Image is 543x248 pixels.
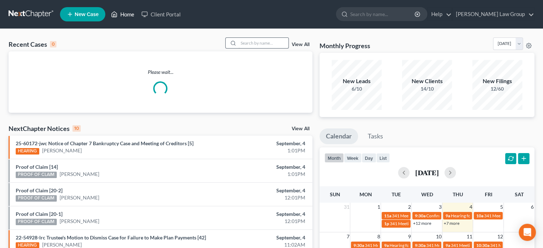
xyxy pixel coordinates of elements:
span: 9a [445,213,450,218]
a: View All [292,126,310,131]
span: 1 [376,203,381,211]
a: 25-60172-jwc Notice of Chapter 7 Bankruptcy Case and Meeting of Creditors [5] [16,140,193,146]
span: 341 Meeting for [PERSON_NAME] [426,243,490,248]
span: 31 [343,203,350,211]
a: [PERSON_NAME] [42,147,82,154]
span: 5 [499,203,503,211]
div: NextChapter Notices [9,124,81,133]
a: Tasks [361,128,389,144]
span: 9a [384,243,388,248]
button: day [362,153,376,163]
div: September, 4 [213,163,305,171]
div: PROOF OF CLAIM [16,172,57,178]
div: 1:01PM [213,147,305,154]
div: PROOF OF CLAIM [16,219,57,225]
span: Wed [421,191,433,197]
span: 341 Meeting for [PERSON_NAME] & [PERSON_NAME] [364,243,467,248]
span: 11a [384,213,391,218]
button: week [344,153,362,163]
div: 6/10 [332,85,382,92]
div: 14/10 [402,85,452,92]
a: [PERSON_NAME] Law Group [452,8,534,21]
div: New Filings [472,77,522,85]
button: list [376,153,390,163]
div: Recent Cases [9,40,56,49]
span: 8 [376,232,381,241]
a: [PERSON_NAME] [60,171,99,178]
input: Search by name... [350,7,416,21]
div: PROOF OF CLAIM [16,195,57,202]
a: Proof of Claim [20-1] [16,211,62,217]
span: 1p [384,221,389,226]
div: 12/60 [472,85,522,92]
span: 11 [466,232,473,241]
span: 9 [407,232,411,241]
span: Hearing for Kannathaporn [PERSON_NAME] [451,213,534,218]
span: 10a [476,213,483,218]
span: Hearing for [PERSON_NAME] [389,243,445,248]
a: Home [107,8,138,21]
div: 12:01PM [213,194,305,201]
a: [PERSON_NAME] [60,194,99,201]
span: 10 [435,232,442,241]
span: 341 Meeting for [PERSON_NAME] [389,221,454,226]
span: 3 [438,203,442,211]
div: Open Intercom Messenger [519,224,536,241]
p: Please wait... [9,69,312,76]
a: Proof of Claim [14] [16,164,58,170]
span: 10:30a [476,243,489,248]
a: 22-54928-lrc Trustee's Motion to Dismiss Case for Failure to Make Plan Payments [42] [16,234,206,241]
span: 9:30a [414,243,425,248]
div: 10 [72,125,81,132]
a: +7 more [443,221,459,226]
span: 341 Meeting for [PERSON_NAME] [451,243,515,248]
a: Calendar [320,128,358,144]
div: 0 [50,41,56,47]
div: 12:01PM [213,218,305,225]
div: HEARING [16,148,39,155]
span: Tue [392,191,401,197]
span: Sun [330,191,340,197]
span: New Case [75,12,99,17]
span: 9:30a [353,243,364,248]
div: September, 4 [213,234,305,241]
a: [PERSON_NAME] [60,218,99,225]
input: Search by name... [238,38,288,48]
a: Client Portal [138,8,184,21]
span: 341 Meeting for [PERSON_NAME] [392,213,456,218]
div: 1:01PM [213,171,305,178]
a: Help [428,8,452,21]
span: 2 [407,203,411,211]
span: 9a [445,243,450,248]
span: 9:30a [414,213,425,218]
span: 7 [346,232,350,241]
span: Sat [514,191,523,197]
a: Proof of Claim [20-2] [16,187,62,193]
div: September, 4 [213,211,305,218]
div: September, 4 [213,187,305,194]
span: Mon [359,191,372,197]
span: 4 [468,203,473,211]
div: New Leads [332,77,382,85]
h3: Monthly Progress [320,41,370,50]
span: Thu [452,191,463,197]
span: 6 [530,203,534,211]
div: New Clients [402,77,452,85]
span: 12 [496,232,503,241]
a: +12 more [413,221,431,226]
h2: [DATE] [415,169,439,176]
a: View All [292,42,310,47]
button: month [325,153,344,163]
div: September, 4 [213,140,305,147]
span: Fri [484,191,492,197]
span: Confirmation Hearing for [PERSON_NAME] [426,213,508,218]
